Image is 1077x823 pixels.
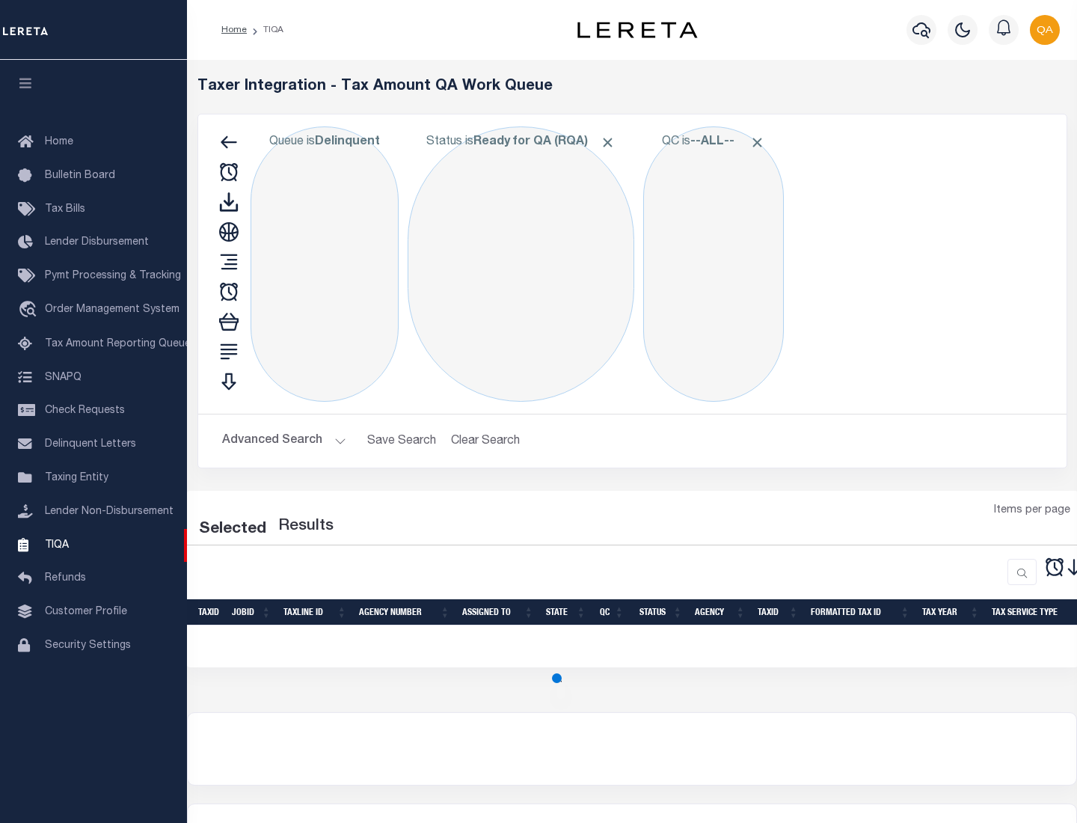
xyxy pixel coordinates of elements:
th: Status [630,599,689,625]
span: Order Management System [45,305,179,315]
div: Selected [199,518,266,542]
b: Delinquent [315,136,380,148]
span: Lender Non-Disbursement [45,507,174,517]
img: logo-dark.svg [577,22,697,38]
th: TaxID [192,599,226,625]
span: TIQA [45,539,69,550]
span: Home [45,137,73,147]
span: Tax Amount Reporting Queue [45,339,191,349]
img: svg+xml;base64,PHN2ZyB4bWxucz0iaHR0cDovL3d3dy53My5vcmcvMjAwMC9zdmciIHBvaW50ZXItZXZlbnRzPSJub25lIi... [1030,15,1060,45]
span: Refunds [45,573,86,584]
th: JobID [226,599,277,625]
button: Save Search [358,426,445,456]
th: TaxID [752,599,805,625]
span: Click to Remove [600,135,616,150]
div: Click to Edit [408,126,634,402]
span: Items per page [994,503,1070,519]
th: Formatted Tax ID [805,599,916,625]
th: QC [592,599,630,625]
b: --ALL-- [690,136,734,148]
th: State [540,599,592,625]
span: Taxing Entity [45,473,108,483]
i: travel_explore [18,301,42,320]
span: Security Settings [45,640,131,651]
span: Bulletin Board [45,171,115,181]
th: Agency [689,599,752,625]
label: Results [278,515,334,539]
th: Tax Year [916,599,986,625]
h5: Taxer Integration - Tax Amount QA Work Queue [197,78,1067,96]
th: Assigned To [456,599,540,625]
span: Check Requests [45,406,125,416]
th: TaxLine ID [277,599,353,625]
span: Delinquent Letters [45,439,136,450]
span: Tax Bills [45,204,85,215]
span: Click to Remove [749,135,765,150]
li: TIQA [247,23,283,37]
button: Clear Search [445,426,527,456]
span: Pymt Processing & Tracking [45,271,181,281]
b: Ready for QA (RQA) [473,136,616,148]
button: Advanced Search [222,426,346,456]
span: Customer Profile [45,607,127,617]
th: Agency Number [353,599,456,625]
span: SNAPQ [45,372,82,382]
div: Click to Edit [643,126,784,402]
span: Lender Disbursement [45,237,149,248]
a: Home [221,25,247,34]
div: Click to Edit [251,126,399,402]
